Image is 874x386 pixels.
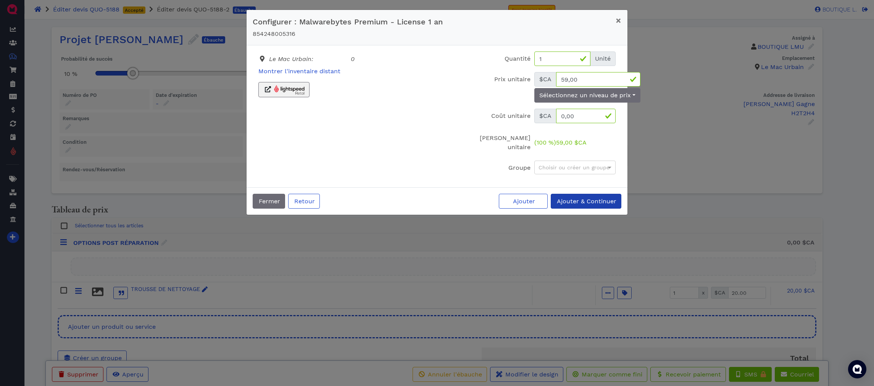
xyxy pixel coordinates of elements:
button: Ajouter & Continuer [551,194,621,209]
div: $CA [534,109,556,123]
button: Close [610,10,627,31]
span: × [616,15,621,26]
div: ( ) [532,131,618,154]
span: Quantité [505,55,531,62]
span: 59,00 $CA [556,138,587,147]
span: [PERSON_NAME] unitaire [480,134,531,151]
img: Lightspeed [274,85,305,95]
span: Groupe [508,164,531,171]
span: Ajouter [512,198,535,205]
em: Le Mac Urbain : [258,55,313,64]
span: Coût unitaire [491,112,531,119]
em: 0 [351,55,355,64]
div: Open Intercom Messenger [848,360,866,378]
a: Montrer l'inventaire distant [258,68,340,75]
span: Fermer [258,198,280,205]
span: Retour [293,198,315,205]
span: Unité [595,54,611,63]
button: Ajouter [499,194,548,209]
div: Choisir ou créer un groupe [535,161,615,174]
span: Ajouter & Continuer [556,198,616,205]
button: Retour [288,194,320,209]
span: 100 % [537,138,554,147]
button: Sélectionnez un niveau de prix [534,88,640,103]
span: Prix unitaire [494,76,531,83]
small: 854248005316 [253,30,295,37]
span: Configurer : Malwarebytes Premium - License 1 an [253,17,443,26]
button: Fermer [253,194,285,209]
div: $CA [534,72,556,87]
input: 0,00 [556,109,616,123]
input: 0 [534,51,590,66]
input: 0,00 [556,72,640,87]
